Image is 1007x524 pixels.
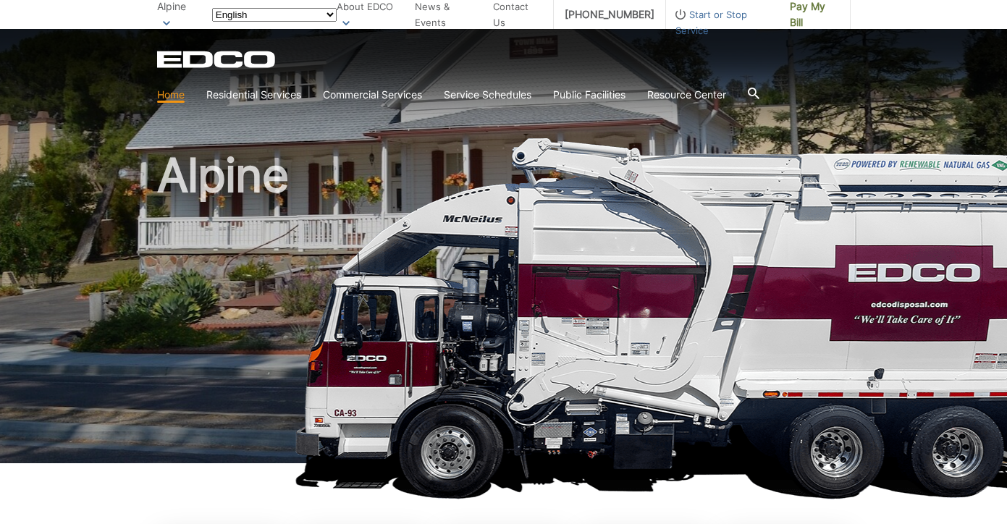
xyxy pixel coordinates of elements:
[647,87,726,103] a: Resource Center
[157,87,185,103] a: Home
[553,87,625,103] a: Public Facilities
[157,152,851,470] h1: Alpine
[444,87,531,103] a: Service Schedules
[212,8,337,22] select: Select a language
[206,87,301,103] a: Residential Services
[323,87,422,103] a: Commercial Services
[157,51,277,68] a: EDCD logo. Return to the homepage.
